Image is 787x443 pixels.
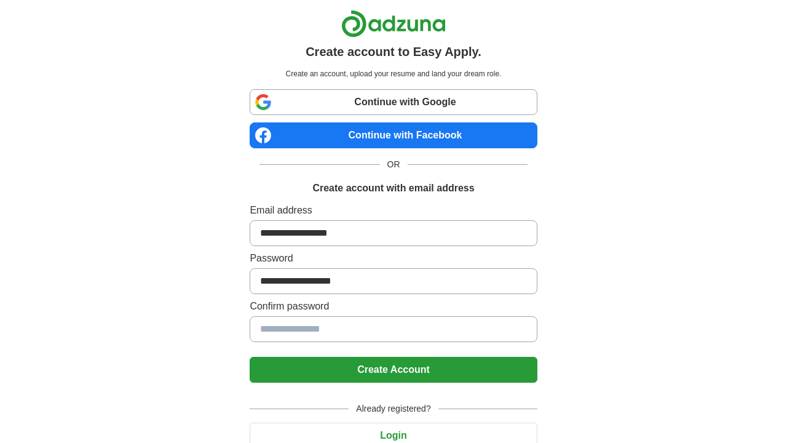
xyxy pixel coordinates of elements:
a: Login [250,430,537,441]
label: Confirm password [250,299,537,314]
h1: Create account to Easy Apply. [306,42,481,61]
button: Create Account [250,357,537,383]
label: Email address [250,203,537,218]
img: Adzuna logo [341,10,446,38]
h1: Create account with email address [312,181,474,196]
span: Already registered? [349,402,438,415]
span: OR [380,158,408,171]
label: Password [250,251,537,266]
p: Create an account, upload your resume and land your dream role. [252,68,534,79]
a: Continue with Facebook [250,122,537,148]
a: Continue with Google [250,89,537,115]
